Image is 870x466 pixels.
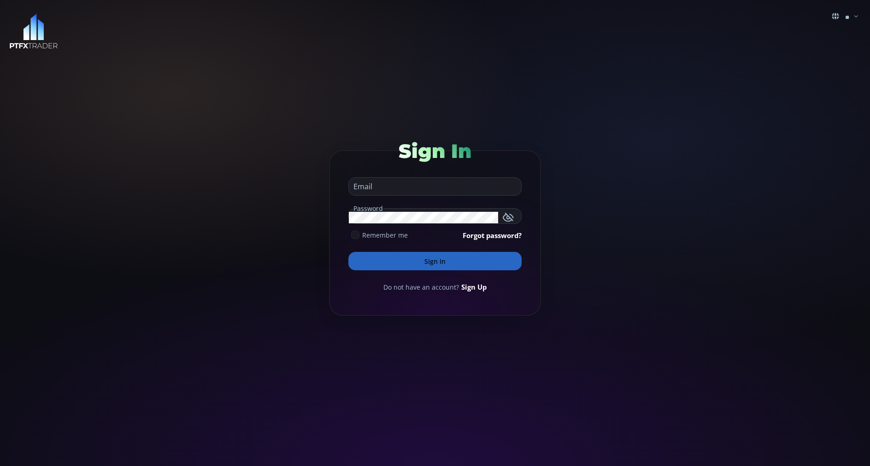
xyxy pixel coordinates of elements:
a: Forgot password? [463,230,522,240]
span: Sign In [399,139,471,163]
div: Do not have an account? [348,282,522,292]
a: Sign Up [461,282,487,292]
span: Remember me [362,230,408,240]
button: Sign In [348,252,522,270]
img: LOGO [9,14,58,49]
